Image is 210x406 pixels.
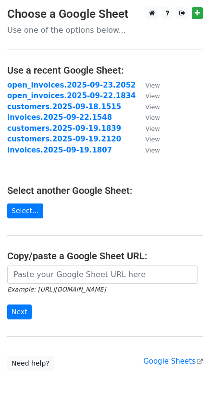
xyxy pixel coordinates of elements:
[7,113,112,122] a: invoices.2025-09-22.1548
[136,113,160,122] a: View
[136,102,160,111] a: View
[7,356,54,371] a: Need help?
[7,185,203,196] h4: Select another Google Sheet:
[7,64,203,76] h4: Use a recent Google Sheet:
[7,304,32,319] input: Next
[7,146,112,154] a: invoices.2025-09-19.1807
[146,147,160,154] small: View
[146,82,160,89] small: View
[136,91,160,100] a: View
[7,286,106,293] small: Example: [URL][DOMAIN_NAME]
[7,135,121,143] a: customers.2025-09-19.2120
[136,81,160,89] a: View
[7,91,136,100] a: open_invoices.2025-09-22.1834
[136,124,160,133] a: View
[146,92,160,100] small: View
[7,25,203,35] p: Use one of the options below...
[146,103,160,111] small: View
[146,114,160,121] small: View
[136,135,160,143] a: View
[146,136,160,143] small: View
[7,81,136,89] a: open_invoices.2025-09-23.2052
[136,146,160,154] a: View
[146,125,160,132] small: View
[7,203,43,218] a: Select...
[7,102,121,111] a: customers.2025-09-18.1515
[143,357,203,366] a: Google Sheets
[7,266,198,284] input: Paste your Google Sheet URL here
[7,250,203,262] h4: Copy/paste a Google Sheet URL:
[7,7,203,21] h3: Choose a Google Sheet
[7,124,121,133] a: customers.2025-09-19.1839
